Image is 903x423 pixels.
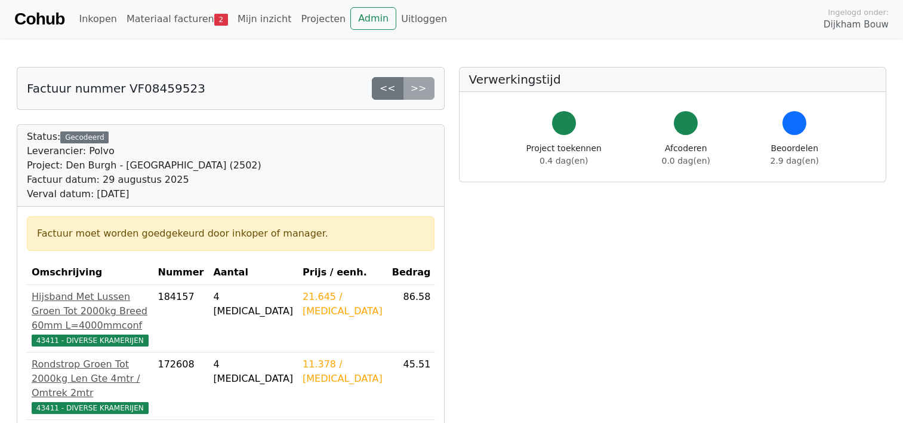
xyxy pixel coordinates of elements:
div: Leverancier: Polvo [27,144,261,158]
div: Project: Den Burgh - [GEOGRAPHIC_DATA] (2502) [27,158,261,173]
div: Factuur moet worden goedgekeurd door inkoper of manager. [37,226,424,241]
div: Beoordelen [771,142,819,167]
div: Factuur datum: 29 augustus 2025 [27,173,261,187]
div: 11.378 / [MEDICAL_DATA] [303,357,383,386]
span: Dijkham Bouw [824,18,889,32]
a: Admin [350,7,396,30]
a: Projecten [296,7,350,31]
div: 4 [MEDICAL_DATA] [213,357,293,386]
h5: Verwerkingstijd [469,72,877,87]
a: Rondstrop Groen Tot 2000kg Len Gte 4mtr / Omtrek 2mtr43411 - DIVERSE KRAMERIJEN [32,357,149,415]
span: 43411 - DIVERSE KRAMERIJEN [32,402,149,414]
span: 0.0 dag(en) [662,156,710,165]
td: 45.51 [387,352,436,420]
span: 0.4 dag(en) [540,156,588,165]
div: 21.645 / [MEDICAL_DATA] [303,290,383,318]
td: 86.58 [387,285,436,352]
th: Prijs / eenh. [298,260,387,285]
a: Materiaal facturen2 [122,7,233,31]
span: 2 [214,14,228,26]
div: Project toekennen [526,142,602,167]
div: Hijsband Met Lussen Groen Tot 2000kg Breed 60mm L=4000mmconf [32,290,149,333]
a: Hijsband Met Lussen Groen Tot 2000kg Breed 60mm L=4000mmconf43411 - DIVERSE KRAMERIJEN [32,290,149,347]
th: Aantal [208,260,298,285]
div: Verval datum: [DATE] [27,187,261,201]
div: 4 [MEDICAL_DATA] [213,290,293,318]
a: Mijn inzicht [233,7,297,31]
span: 2.9 dag(en) [771,156,819,165]
th: Omschrijving [27,260,153,285]
div: Afcoderen [662,142,710,167]
div: Rondstrop Groen Tot 2000kg Len Gte 4mtr / Omtrek 2mtr [32,357,149,400]
td: 172608 [153,352,209,420]
a: Inkopen [74,7,121,31]
a: Cohub [14,5,64,33]
a: << [372,77,403,100]
a: Uitloggen [396,7,452,31]
th: Bedrag [387,260,436,285]
span: 43411 - DIVERSE KRAMERIJEN [32,335,149,347]
span: Ingelogd onder: [828,7,889,18]
th: Nummer [153,260,209,285]
div: Gecodeerd [60,131,109,143]
h5: Factuur nummer VF08459523 [27,81,205,96]
td: 184157 [153,285,209,352]
div: Status: [27,130,261,201]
